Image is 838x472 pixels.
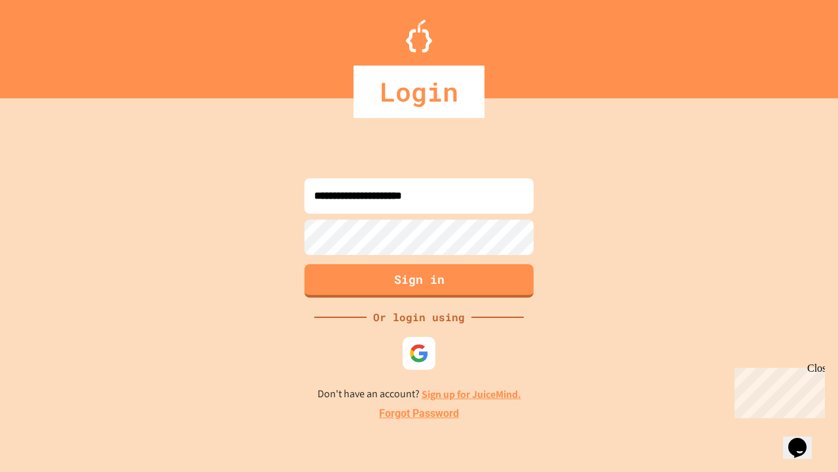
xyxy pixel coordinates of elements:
button: Sign in [304,264,534,298]
p: Don't have an account? [318,386,521,403]
img: google-icon.svg [409,344,429,363]
img: Logo.svg [406,20,432,52]
a: Forgot Password [379,406,459,422]
iframe: chat widget [729,363,825,418]
iframe: chat widget [783,420,825,459]
div: Login [354,66,484,118]
div: Or login using [367,309,471,325]
a: Sign up for JuiceMind. [422,387,521,401]
div: Chat with us now!Close [5,5,90,83]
